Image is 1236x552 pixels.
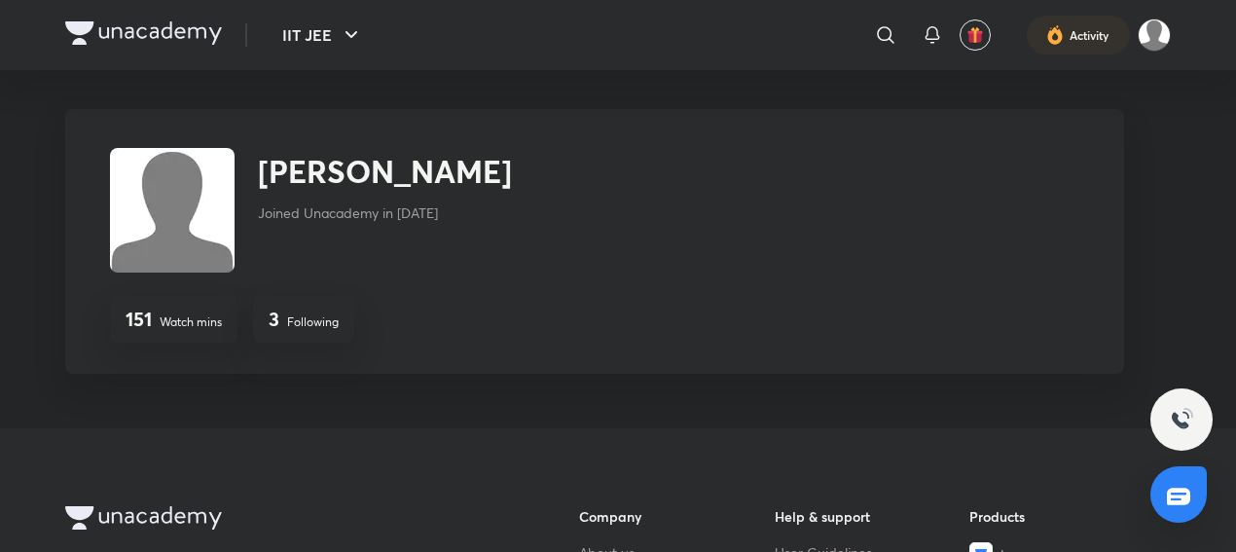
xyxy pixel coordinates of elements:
[65,506,222,530] img: Company Logo
[1170,408,1193,431] img: ttu
[258,148,512,195] h2: [PERSON_NAME]
[65,21,222,50] a: Company Logo
[579,506,775,527] h6: Company
[110,148,235,273] img: Avatar
[1046,23,1064,47] img: activity
[966,26,984,44] img: avatar
[969,506,1165,527] h6: Products
[269,308,279,331] h4: 3
[258,202,512,223] p: Joined Unacademy in [DATE]
[775,506,970,527] h6: Help & support
[65,21,222,45] img: Company Logo
[126,308,152,331] h4: 151
[65,506,517,534] a: Company Logo
[160,313,222,331] p: Watch mins
[1138,18,1171,52] img: Nikhil Prakash
[271,16,375,55] button: IIT JEE
[287,313,339,331] p: Following
[960,19,991,51] button: avatar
